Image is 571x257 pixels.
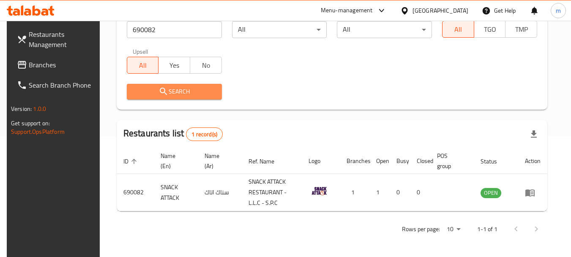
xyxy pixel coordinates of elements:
[556,6,561,15] span: m
[29,60,96,70] span: Branches
[117,174,154,211] td: 690082
[11,103,32,114] span: Version:
[161,151,188,171] span: Name (En)
[158,57,190,74] button: Yes
[134,86,215,97] span: Search
[127,84,222,99] button: Search
[11,126,65,137] a: Support.OpsPlatform
[123,127,223,141] h2: Restaurants list
[190,57,222,74] button: No
[154,174,198,211] td: SNACK ATTACK
[524,124,544,144] div: Export file
[369,148,390,174] th: Open
[127,21,222,38] input: Search for restaurant name or ID..
[117,148,547,211] table: enhanced table
[477,224,497,235] p: 1-1 of 1
[198,174,242,211] td: سناك اتاك
[194,59,219,72] span: No
[186,130,222,138] span: 1 record(s)
[518,148,547,174] th: Action
[410,174,430,211] td: 0
[437,151,463,171] span: POS group
[413,6,468,15] div: [GEOGRAPHIC_DATA]
[481,156,508,166] span: Status
[509,23,534,36] span: TMP
[321,6,373,16] div: Menu-management
[232,21,327,38] div: All
[446,23,471,36] span: All
[123,156,139,166] span: ID
[11,118,50,129] span: Get support on:
[442,21,474,38] button: All
[478,23,503,36] span: TGO
[481,188,501,198] span: OPEN
[302,148,340,174] th: Logo
[505,21,537,38] button: TMP
[205,151,232,171] span: Name (Ar)
[127,57,159,74] button: All
[162,59,187,72] span: Yes
[29,80,96,90] span: Search Branch Phone
[443,223,464,236] div: Rows per page:
[10,75,102,95] a: Search Branch Phone
[474,21,506,38] button: TGO
[369,174,390,211] td: 1
[390,148,410,174] th: Busy
[340,148,369,174] th: Branches
[337,21,432,38] div: All
[133,48,148,54] label: Upsell
[249,156,285,166] span: Ref. Name
[309,180,330,202] img: SNACK ATTACK
[33,103,46,114] span: 1.0.0
[131,59,156,72] span: All
[340,174,369,211] td: 1
[29,29,96,50] span: Restaurants Management
[10,55,102,75] a: Branches
[10,24,102,55] a: Restaurants Management
[390,174,410,211] td: 0
[410,148,430,174] th: Closed
[525,188,541,198] div: Menu
[402,224,440,235] p: Rows per page:
[242,174,302,211] td: SNACK ATTACK RESTAURANT - L.L.C - S.P.C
